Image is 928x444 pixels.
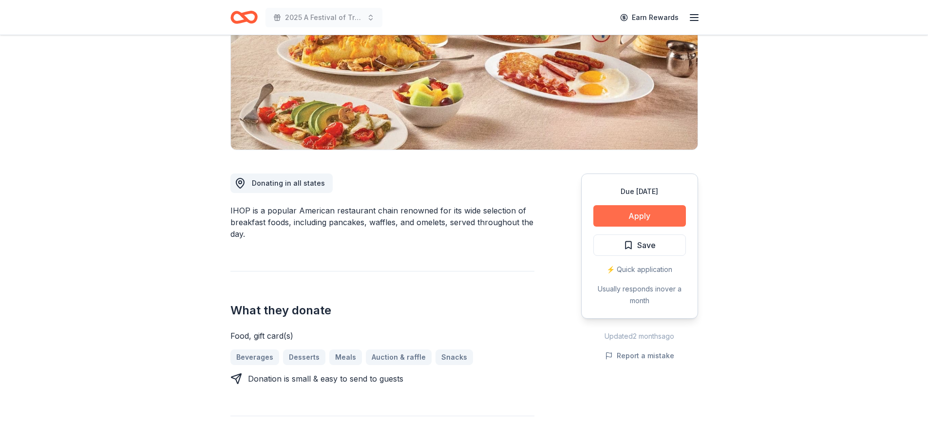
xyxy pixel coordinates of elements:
[248,373,403,385] div: Donation is small & easy to send to guests
[230,205,534,240] div: IHOP is a popular American restaurant chain renowned for its wide selection of breakfast foods, i...
[366,349,432,365] a: Auction & raffle
[605,350,674,362] button: Report a mistake
[593,283,686,307] div: Usually responds in over a month
[593,264,686,275] div: ⚡️ Quick application
[593,205,686,227] button: Apply
[436,349,473,365] a: Snacks
[581,330,698,342] div: Updated 2 months ago
[230,6,258,29] a: Home
[283,349,325,365] a: Desserts
[593,186,686,197] div: Due [DATE]
[230,330,534,342] div: Food, gift card(s)
[252,179,325,187] span: Donating in all states
[230,303,534,318] h2: What they donate
[265,8,382,27] button: 2025 A Festival of Trees Event
[593,234,686,256] button: Save
[285,12,363,23] span: 2025 A Festival of Trees Event
[637,239,656,251] span: Save
[230,349,279,365] a: Beverages
[614,9,684,26] a: Earn Rewards
[329,349,362,365] a: Meals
